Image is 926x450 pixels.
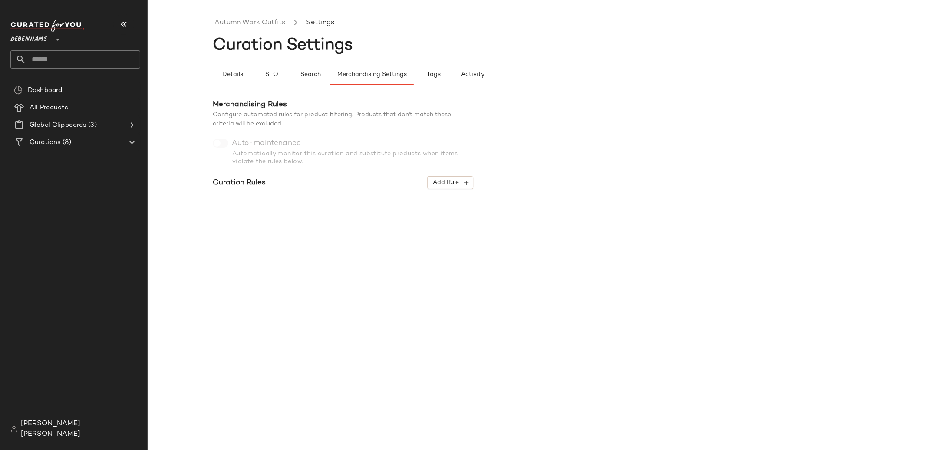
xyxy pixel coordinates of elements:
[30,120,86,130] span: Global Clipboards
[61,138,71,148] span: (8)
[337,71,407,78] span: Merchandising Settings
[214,17,285,29] a: Autumn Work Outfits
[10,426,17,433] img: svg%3e
[213,112,451,127] span: Configure automated rules for product filtering. Products that don't match these criteria will be...
[28,85,62,95] span: Dashboard
[21,419,140,440] span: [PERSON_NAME] [PERSON_NAME]
[304,17,336,29] li: Settings
[461,71,484,78] span: Activity
[264,71,278,78] span: SEO
[30,138,61,148] span: Curations
[428,176,473,189] button: Add Rule
[10,30,47,45] span: Debenhams
[213,177,266,189] span: Curation Rules
[10,20,84,32] img: cfy_white_logo.C9jOOHJF.svg
[213,37,353,54] span: Curation Settings
[426,71,441,78] span: Tags
[213,101,287,108] span: Merchandising Rules
[14,86,23,95] img: svg%3e
[86,120,96,130] span: (3)
[30,103,68,113] span: All Products
[300,71,321,78] span: Search
[221,71,243,78] span: Details
[432,179,468,187] span: Add Rule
